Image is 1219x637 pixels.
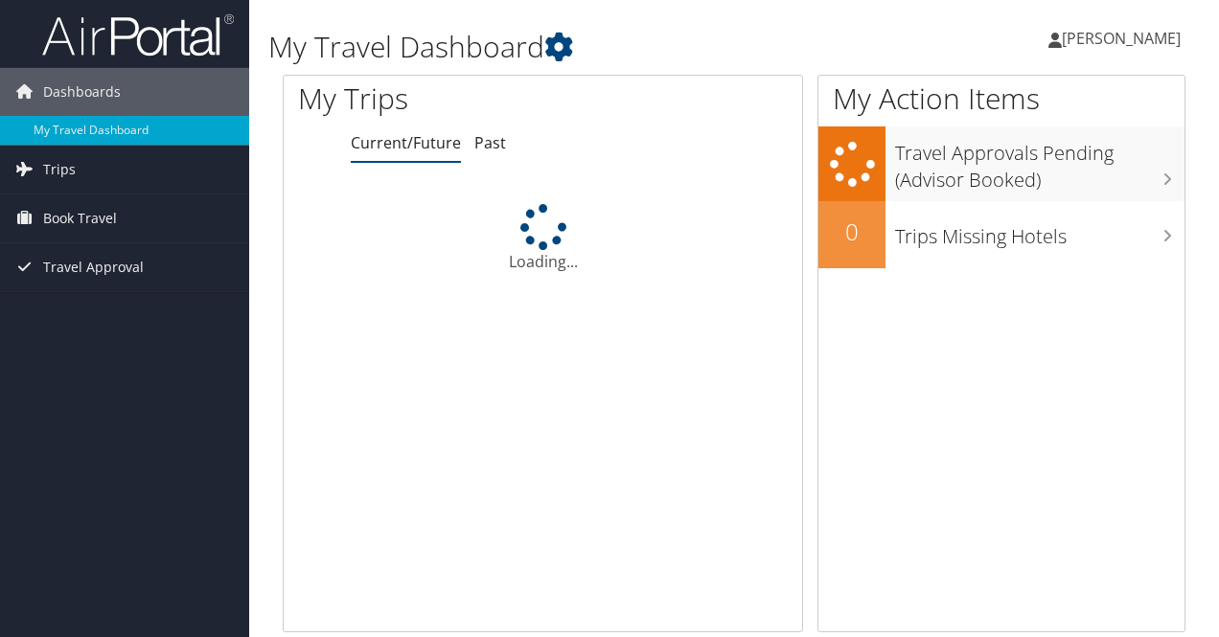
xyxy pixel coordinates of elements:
[818,201,1184,268] a: 0Trips Missing Hotels
[818,79,1184,119] h1: My Action Items
[43,146,76,193] span: Trips
[1062,28,1181,49] span: [PERSON_NAME]
[268,27,889,67] h1: My Travel Dashboard
[818,216,885,248] h2: 0
[43,68,121,116] span: Dashboards
[298,79,572,119] h1: My Trips
[284,204,802,273] div: Loading...
[1048,10,1200,67] a: [PERSON_NAME]
[42,12,234,57] img: airportal-logo.png
[351,132,461,153] a: Current/Future
[818,126,1184,200] a: Travel Approvals Pending (Advisor Booked)
[43,194,117,242] span: Book Travel
[895,130,1184,193] h3: Travel Approvals Pending (Advisor Booked)
[474,132,506,153] a: Past
[43,243,144,291] span: Travel Approval
[895,214,1184,250] h3: Trips Missing Hotels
